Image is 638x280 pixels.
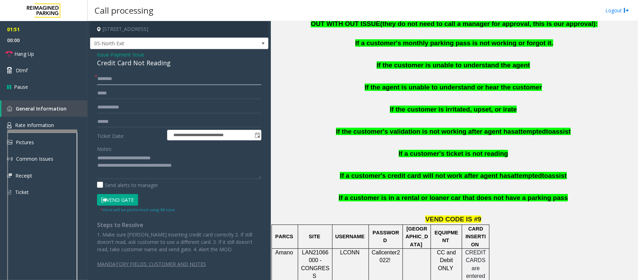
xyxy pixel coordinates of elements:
[7,106,12,111] img: 'icon'
[14,83,28,91] span: Pause
[97,51,109,58] span: Issue
[15,122,54,128] span: Rate Information
[97,181,158,189] label: Send alerts to manager
[372,230,399,243] span: PASSWORD
[365,84,542,91] span: If the agent is unable to understand or hear the customer
[515,128,546,135] span: attempted
[16,105,67,112] span: General Information
[275,234,293,239] span: PARCS
[546,128,553,135] span: to
[511,172,542,179] span: attempted
[435,230,459,243] span: EQUIPMENT
[275,249,293,255] span: Amano
[97,58,261,68] div: Credit Card Not Reading
[355,39,553,47] span: If a customer's monthly parking pass is not working or forgot it.
[437,249,458,271] span: CC and Debit ONLY
[335,234,365,239] span: USERNAME
[97,261,206,267] u: MANDATORY FIELDS: CUSTOMER AND NOTES
[311,11,637,27] span: VEND THEM OUT WITH OUT ISSUE
[91,2,157,19] h3: Call processing
[16,67,28,74] span: Dtmf
[552,128,571,135] span: assist
[309,234,321,239] span: SITE
[425,215,481,223] span: VEND CODE IS #9
[97,222,261,228] h4: Steps to Resolve
[97,231,261,253] p: 1. Make sure [PERSON_NAME] inserting credit card correctly 2. If still doesn't read, ask customer...
[90,38,233,49] span: 05-North Exit
[95,130,165,140] label: Ticket Date:
[336,128,515,135] span: If the customer's validation is not working after agent has
[97,143,112,153] label: Notes:
[406,226,428,247] span: [GEOGRAPHIC_DATA]
[542,172,548,179] span: to
[390,106,517,113] span: If the customer is irritated, upset, or irate
[14,50,34,58] span: Hang Up
[377,61,530,69] span: If the customer is unable to understand the agent
[340,249,360,255] span: LCONN
[101,207,175,212] small: Vend will be performed using 9# tone
[340,172,511,179] span: If a customer's credit card will not work after agent has
[548,172,567,179] span: assist
[7,122,12,128] img: 'icon'
[90,21,268,38] h4: [STREET_ADDRESS]
[339,194,568,201] span: If a customer is in a rental or loaner car that does not have a parking pass
[97,194,138,206] button: Vend Gate
[380,20,598,27] span: (they do not need to call a manager for approval, this is our approval):
[109,51,144,58] span: -
[253,130,261,140] span: Toggle popup
[111,51,144,58] span: Payment Issue
[624,7,629,14] img: logout
[1,100,88,117] a: General Information
[605,7,629,14] a: Logout
[399,150,508,157] span: If a customer's ticket is not reading
[466,226,486,247] span: CARD INSERTION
